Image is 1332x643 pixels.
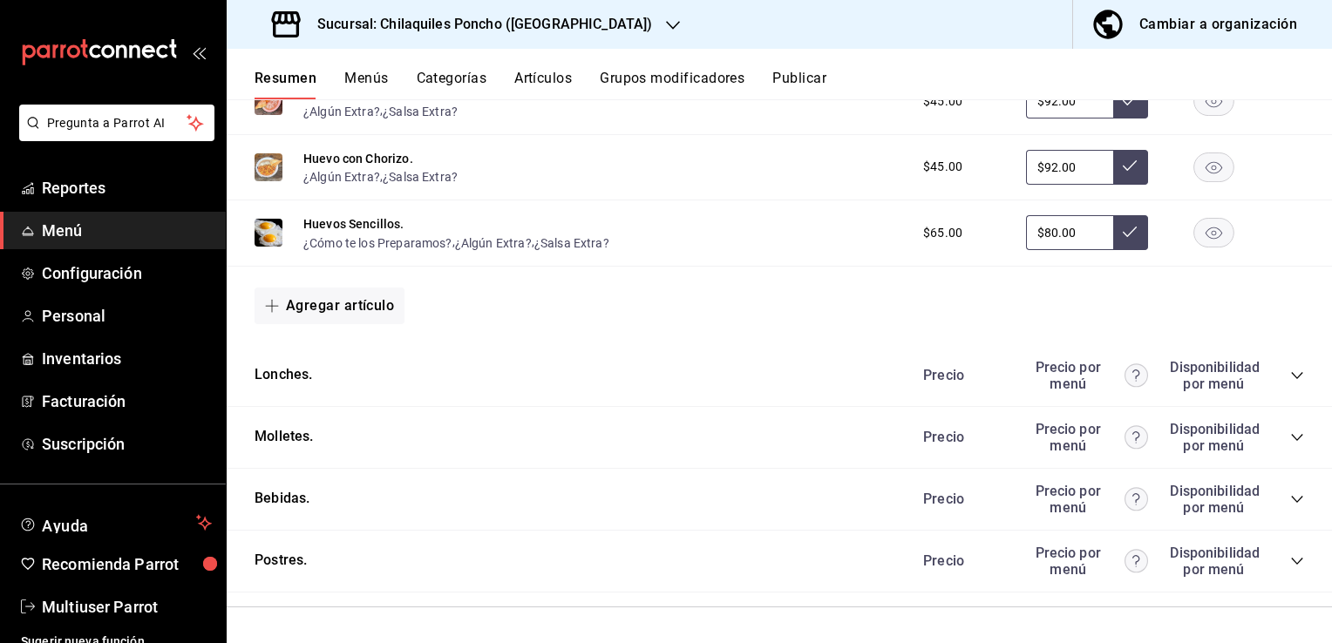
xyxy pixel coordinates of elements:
button: Resumen [255,70,316,99]
a: Pregunta a Parrot AI [12,126,214,145]
button: Categorías [417,70,487,99]
div: Cambiar a organización [1139,12,1297,37]
div: Precio por menú [1026,359,1148,392]
span: Multiuser Parrot [42,595,212,619]
div: Precio por menú [1026,421,1148,454]
button: Pregunta a Parrot AI [19,105,214,141]
h3: Sucursal: Chilaquiles Poncho ([GEOGRAPHIC_DATA]) [303,14,652,35]
div: Disponibilidad por menú [1170,359,1257,392]
span: Pregunta a Parrot AI [47,114,187,132]
button: Menús [344,70,388,99]
div: Disponibilidad por menú [1170,545,1257,578]
div: , [303,167,458,186]
button: Publicar [772,70,826,99]
div: , [303,101,465,119]
input: Sin ajuste [1026,150,1113,185]
span: Inventarios [42,347,212,370]
button: collapse-category-row [1290,430,1304,444]
div: Disponibilidad por menú [1170,421,1257,454]
button: ¿Cómo te los Preparamos? [303,234,452,252]
button: ¿Salsa Extra? [534,234,609,252]
input: Sin ajuste [1026,84,1113,118]
div: Precio por menú [1026,545,1148,578]
div: Precio [906,429,1017,445]
img: Preview [255,87,282,115]
button: ¿Algún Extra? [455,234,532,252]
span: Recomienda Parrot [42,552,212,576]
button: collapse-category-row [1290,492,1304,506]
span: Configuración [42,261,212,285]
button: Bebidas. [255,489,309,509]
img: Preview [255,153,282,181]
div: navigation tabs [255,70,1332,99]
span: Suscripción [42,432,212,456]
button: Postres. [255,551,307,571]
button: collapse-category-row [1290,369,1304,382]
div: , , [303,233,609,251]
div: Precio [906,552,1017,569]
span: Menú [42,219,212,242]
button: Lonches. [255,365,312,385]
img: Preview [255,219,282,247]
button: ¿Salsa Extra? [383,168,458,186]
button: Molletes. [255,427,314,447]
button: Artículos [514,70,572,99]
button: Grupos modificadores [600,70,744,99]
div: Disponibilidad por menú [1170,483,1257,516]
span: $65.00 [923,224,962,242]
div: Precio [906,491,1017,507]
span: Reportes [42,176,212,200]
button: ¿Algún Extra? [303,168,380,186]
div: Precio por menú [1026,483,1148,516]
button: Agregar artículo [255,288,404,324]
button: ¿Algún Extra? [303,103,380,120]
span: Facturación [42,389,212,413]
button: collapse-category-row [1290,554,1304,568]
input: Sin ajuste [1026,215,1113,250]
button: Huevos Sencillos. [303,215,404,233]
button: open_drawer_menu [192,45,206,59]
button: Huevo con Chorizo. [303,150,413,167]
span: Ayuda [42,512,189,533]
span: $45.00 [923,92,962,111]
button: ¿Salsa Extra? [383,103,458,120]
span: Personal [42,304,212,328]
div: Precio [906,367,1017,383]
span: $45.00 [923,158,962,176]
